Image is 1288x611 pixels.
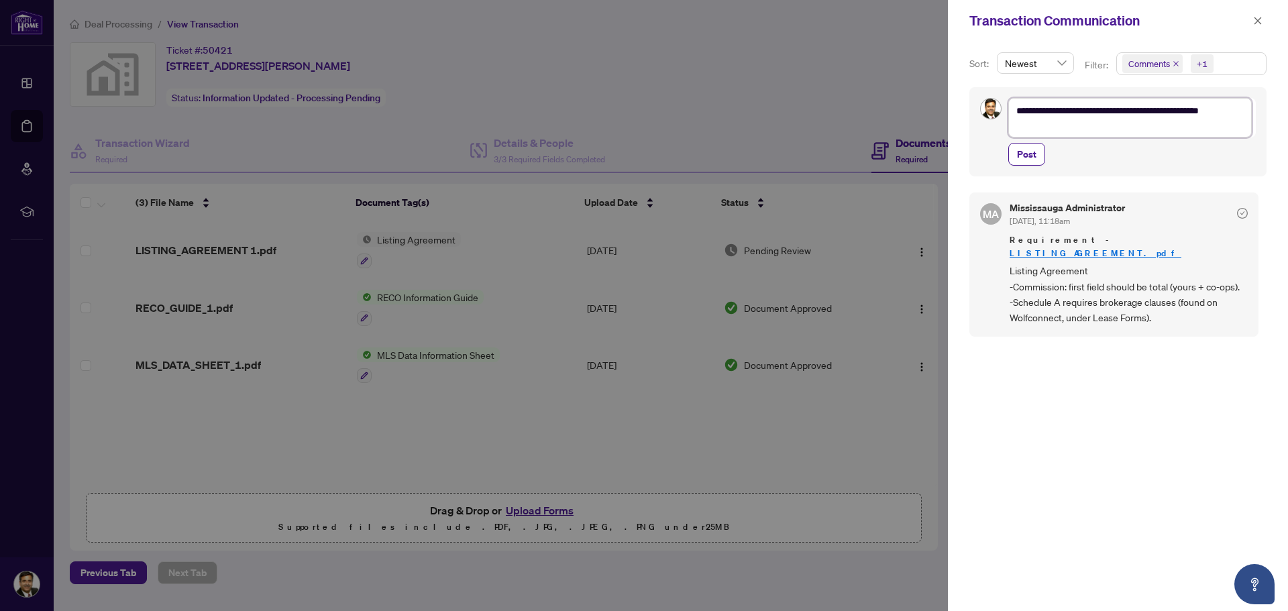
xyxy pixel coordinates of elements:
[981,99,1001,119] img: Profile Icon
[1010,216,1070,226] span: [DATE], 11:18am
[1010,247,1181,259] a: LISTING_AGREEMENT.pdf
[969,11,1249,31] div: Transaction Communication
[1234,564,1275,604] button: Open asap
[1008,143,1045,166] button: Post
[1253,16,1263,25] span: close
[983,206,999,222] span: MA
[1017,144,1036,165] span: Post
[1128,57,1170,70] span: Comments
[1122,54,1183,73] span: Comments
[1005,53,1066,73] span: Newest
[969,56,991,71] p: Sort:
[1010,263,1248,326] span: Listing Agreement -Commission: first field should be total (yours + co-ops). -Schedule A requires...
[1173,60,1179,67] span: close
[1085,58,1110,72] p: Filter:
[1010,203,1125,213] h5: Mississauga Administrator
[1197,57,1207,70] div: +1
[1237,208,1248,219] span: check-circle
[1010,233,1248,260] span: Requirement -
